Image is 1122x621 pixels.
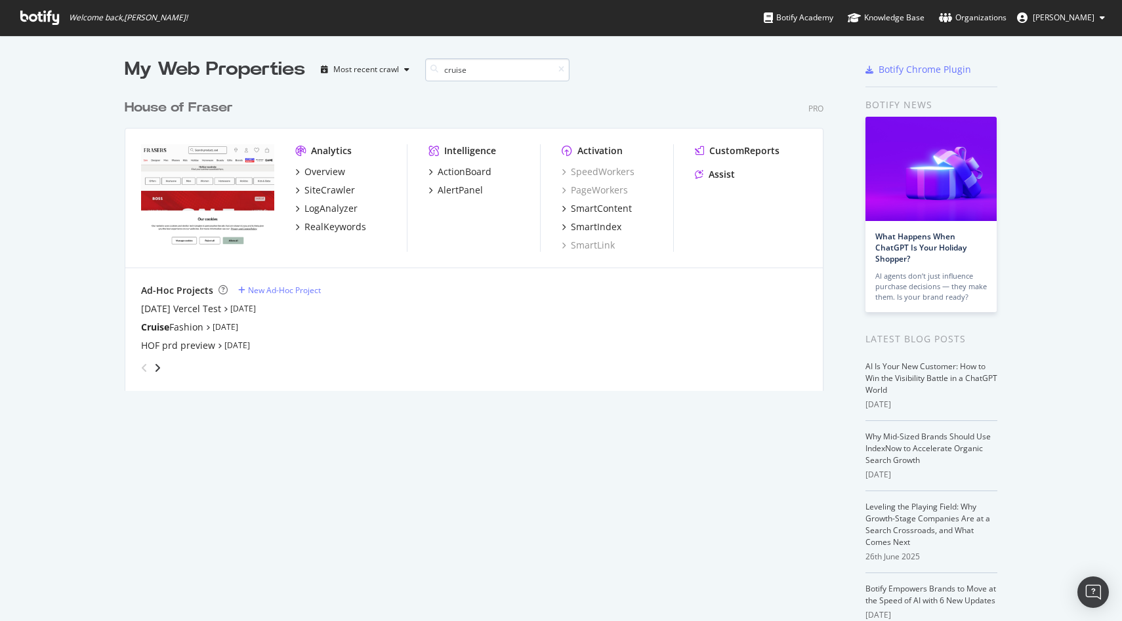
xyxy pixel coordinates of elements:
a: SmartLink [562,239,615,252]
div: Organizations [939,11,1007,24]
div: 26th June 2025 [865,551,997,563]
div: Open Intercom Messenger [1077,576,1109,608]
div: Most recent crawl [333,66,399,73]
a: Why Mid-Sized Brands Should Use IndexNow to Accelerate Organic Search Growth [865,431,991,466]
div: AlertPanel [438,184,483,197]
div: Latest Blog Posts [865,332,997,346]
a: Overview [295,165,345,178]
a: SmartIndex [562,220,621,233]
a: AI Is Your New Customer: How to Win the Visibility Battle in a ChatGPT World [865,361,997,395]
a: What Happens When ChatGPT Is Your Holiday Shopper? [875,231,966,264]
a: Assist [695,168,735,181]
div: Botify Academy [764,11,833,24]
a: Botify Empowers Brands to Move at the Speed of AI with 6 New Updates [865,583,996,606]
div: Knowledge Base [848,11,925,24]
div: ActionBoard [438,165,491,178]
a: New Ad-Hoc Project [238,285,321,296]
div: angle-left [136,357,153,378]
a: HOF prd preview [141,339,215,352]
img: houseoffraser.co.uk [141,144,274,250]
a: [DATE] Vercel Test [141,302,221,315]
a: LogAnalyzer [295,202,358,215]
div: AI agents don’t just influence purchase decisions — they make them. Is your brand ready? [875,271,987,302]
a: PageWorkers [562,184,628,197]
a: House of Fraser [125,98,238,117]
div: Intelligence [444,144,496,157]
div: grid [125,83,834,391]
div: [DATE] [865,609,997,621]
div: Ad-Hoc Projects [141,284,213,297]
a: ActionBoard [428,165,491,178]
div: LogAnalyzer [304,202,358,215]
div: My Web Properties [125,56,305,83]
div: [DATE] [865,399,997,411]
div: Overview [304,165,345,178]
div: angle-right [153,361,162,374]
div: Fashion [141,321,203,334]
div: Analytics [311,144,352,157]
input: Search [425,58,570,81]
a: [DATE] [230,303,256,314]
div: SmartContent [571,202,632,215]
b: Cruise [141,321,169,333]
div: Activation [577,144,623,157]
div: SmartIndex [571,220,621,233]
div: House of Fraser [125,98,233,117]
div: Botify Chrome Plugin [879,63,971,76]
span: Amelie Thomas [1033,12,1094,23]
div: [DATE] [865,469,997,481]
a: SmartContent [562,202,632,215]
a: CruiseFashion [141,321,203,334]
div: New Ad-Hoc Project [248,285,321,296]
div: Botify news [865,98,997,112]
button: [PERSON_NAME] [1007,7,1115,28]
a: Leveling the Playing Field: Why Growth-Stage Companies Are at a Search Crossroads, and What Comes... [865,501,990,548]
a: [DATE] [224,340,250,351]
div: Pro [808,103,823,114]
a: Botify Chrome Plugin [865,63,971,76]
a: SpeedWorkers [562,165,634,178]
a: SiteCrawler [295,184,355,197]
a: RealKeywords [295,220,366,233]
div: Assist [709,168,735,181]
a: CustomReports [695,144,779,157]
div: SiteCrawler [304,184,355,197]
img: What Happens When ChatGPT Is Your Holiday Shopper? [865,117,997,221]
span: Welcome back, [PERSON_NAME] ! [69,12,188,23]
a: [DATE] [213,321,238,332]
div: CustomReports [709,144,779,157]
button: Most recent crawl [316,59,415,80]
a: AlertPanel [428,184,483,197]
div: RealKeywords [304,220,366,233]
